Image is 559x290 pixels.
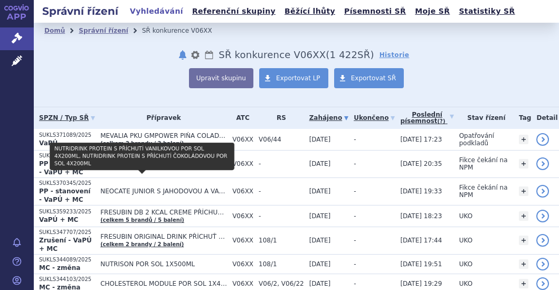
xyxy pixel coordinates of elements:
h2: Správní řízení [34,4,127,18]
span: 1 422 [330,49,358,60]
a: Zahájeno [309,110,348,125]
a: + [519,259,528,269]
a: Moje SŘ [412,4,453,18]
a: detail [536,277,549,290]
span: [DATE] [309,136,331,143]
span: UKO [459,237,472,244]
button: Upravit skupinu [189,68,253,88]
span: CHOLESTEROL MODULE POR SOL 1X450G [100,280,227,287]
a: Poslednípísemnost(?) [400,107,453,129]
span: - [354,136,356,143]
a: (celkem 2 brandy / 2 balení) [100,141,184,146]
span: [DATE] [309,212,331,220]
p: SUKLS371089/2025 [39,132,95,139]
span: [DATE] [309,260,331,268]
span: V06XX [232,160,253,167]
span: [DATE] 19:29 [400,280,442,287]
span: ( SŘ) [326,49,374,60]
span: - [259,160,304,167]
p: SUKLS344089/2025 [39,256,95,264]
span: [DATE] [309,280,331,287]
span: - [259,188,304,195]
p: SUKLS359233/2025 [39,208,95,216]
a: detail [536,210,549,222]
span: - [259,212,304,220]
span: [DATE] 17:23 [400,136,442,143]
span: NUTRINI PEPTISORB POR SOL 12X500ML [100,160,227,167]
a: SPZN / Typ SŘ [39,110,95,125]
a: Běžící lhůty [281,4,338,18]
a: Ukončeno [354,110,395,125]
span: - [354,260,356,268]
span: [DATE] 17:44 [400,237,442,244]
a: + [519,186,528,196]
a: detail [536,234,549,247]
span: Exportovat LP [276,74,320,82]
strong: VaPÚ [39,139,58,147]
a: Exportovat LP [259,68,328,88]
strong: Zrušení - VaPÚ + MC [39,237,92,252]
th: Stav řízení [454,107,514,129]
p: SUKLS370303/2025 [39,152,95,160]
span: Exportovat SŘ [351,74,396,82]
a: Správní řízení [79,27,128,34]
p: SUKLS347707/2025 [39,229,95,236]
a: detail [536,157,549,170]
span: 108/1 [259,237,304,244]
span: V06XX [232,136,253,143]
a: Vyhledávání [127,4,186,18]
a: + [519,159,528,169]
button: nastavení [190,49,201,61]
span: [DATE] [309,237,331,244]
strong: VaPÚ + MC [39,216,78,223]
a: + [519,279,528,288]
a: Domů [44,27,65,34]
abbr: (?) [438,118,446,125]
span: UKO [459,280,472,287]
th: RS [253,107,304,129]
span: [DATE] 19:51 [400,260,442,268]
th: Tag [514,107,531,129]
span: Opatřování podkladů [459,132,495,147]
span: V06XX [232,212,253,220]
span: UKO [459,212,472,220]
strong: PP - stanovení - VaPÚ + MC [39,160,90,176]
span: UKO [459,260,472,268]
span: [DATE] 19:33 [400,188,442,195]
a: detail [536,258,549,270]
a: Statistiky SŘ [456,4,518,18]
span: MEVALIA PKU GMPOWER PIŇA COLADA, MEVALIA PKU GMPOWER VANILKA [100,132,227,139]
span: [DATE] 18:23 [400,212,442,220]
a: Písemnosti SŘ [341,4,409,18]
a: detail [536,133,549,146]
span: V06XX [232,260,253,268]
span: Fikce čekání na NPM [459,156,508,171]
a: Exportovat SŘ [334,68,404,88]
span: V06/44 [259,136,304,143]
strong: MC - změna [39,264,80,272]
span: NUTRISON POR SOL 1X500ML [100,260,227,268]
span: V06XX [232,237,253,244]
span: FRESUBIN DB 2 KCAL CREME PŘÍCHUŤ JAHODOVÁ, FRESUBIN DB 2 KCAL CREME PŘÍCHUŤ KAPUČÍNOVÁ, FRESUBIN ... [100,209,227,216]
li: SŘ konkurence V06XX [142,23,226,39]
p: SUKLS370345/2025 [39,180,95,187]
th: ATC [227,107,253,129]
p: SUKLS344103/2025 [39,276,95,283]
a: (celkem 5 brandů / 5 balení) [100,217,184,223]
span: FRESUBIN ORIGINAL DRINK PŘÍCHUŤ VANILKOVÁ, FRESUBIN ORIGINAL DRINK PŘÍCHUŤ ČOKOLÁDOVÁ [100,233,227,240]
a: Historie [380,50,410,60]
span: V06/2, V06/22 [259,280,304,287]
a: + [519,211,528,221]
a: Lhůty [204,49,214,61]
span: - [354,212,356,220]
span: - [354,188,356,195]
span: [DATE] 20:35 [400,160,442,167]
a: detail [536,185,549,198]
span: 108/1 [259,260,304,268]
strong: PP - stanovení - VaPÚ + MC [39,188,90,203]
th: Přípravek [95,107,227,129]
span: SŘ konkurence V06XX [219,49,326,61]
span: NEOCATE JUNIOR S JAHODOVOU A VANILKOVOU PŘÍCHUTÍ POR PLV SOL 2X400G [100,188,227,195]
span: V06XX [232,188,253,195]
a: Referenční skupiny [189,4,279,18]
